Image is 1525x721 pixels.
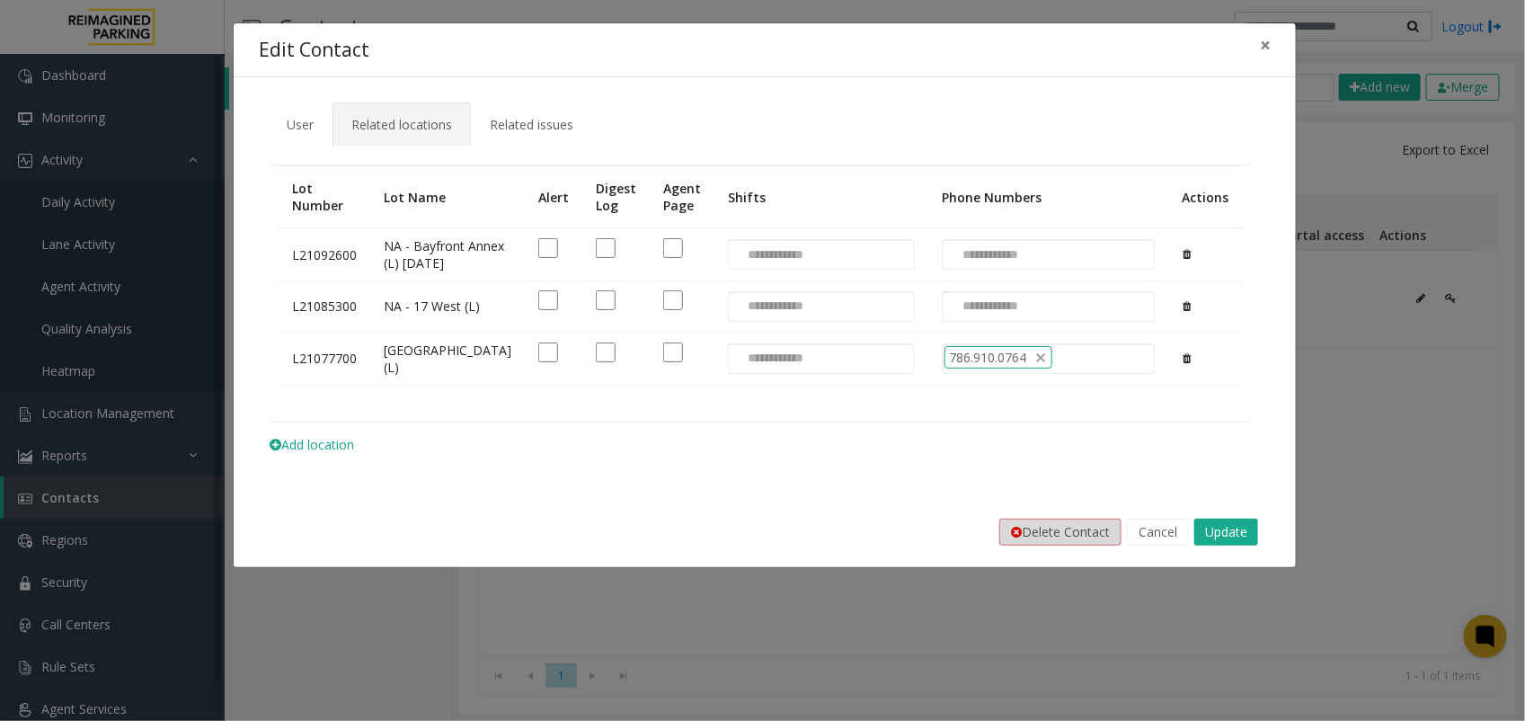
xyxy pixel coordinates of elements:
[370,228,525,281] td: NA - Bayfront Annex (L) [DATE]
[270,436,354,453] span: Add location
[729,240,814,269] input: NO DATA FOUND
[1168,166,1242,228] th: Actions
[650,166,714,228] th: Agent Page
[949,348,1026,367] span: 786.910.0764
[1260,32,1271,58] span: ×
[1194,519,1258,546] button: Update
[1127,519,1189,546] button: Cancel
[287,116,314,133] span: User
[714,166,929,228] th: Shifts
[279,281,370,333] td: L21085300
[259,36,369,65] h4: Edit Contact
[582,166,650,228] th: Digest Log
[1033,348,1048,367] span: delete
[729,292,814,321] input: NO DATA FOUND
[1247,23,1283,67] button: Close
[370,332,525,385] td: [GEOGRAPHIC_DATA] (L)
[370,166,525,228] th: Lot Name
[729,344,814,373] input: NO DATA FOUND
[525,166,582,228] th: Alert
[268,102,1262,133] ul: Tabs
[279,332,370,385] td: L21077700
[928,166,1168,228] th: Phone Numbers
[351,116,452,133] span: Related locations
[490,116,573,133] span: Related issues
[279,228,370,281] td: L21092600
[370,281,525,333] td: NA - 17 West (L)
[279,166,370,228] th: Lot Number
[999,519,1122,546] button: Delete Contact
